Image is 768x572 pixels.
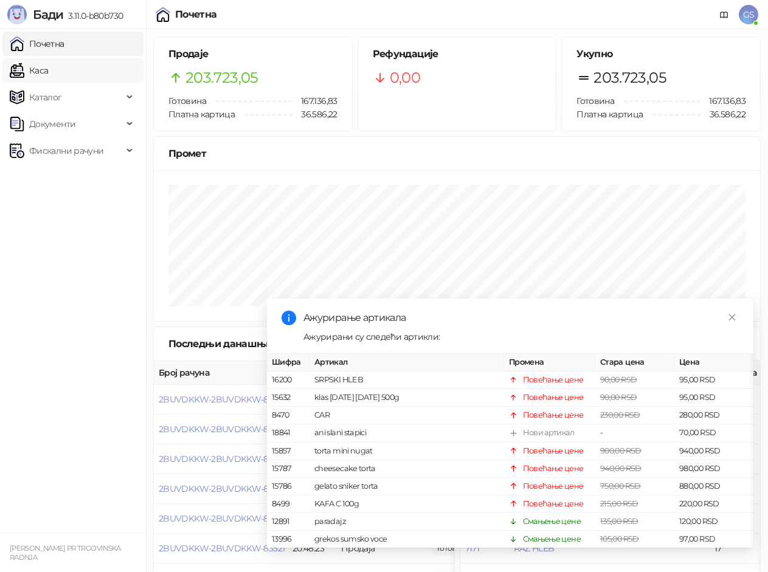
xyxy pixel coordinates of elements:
div: Повећање цене [523,480,584,492]
div: Повећање цене [523,462,584,474]
td: 280,00 RSD [674,407,753,424]
span: 0,00 [390,66,420,89]
td: - [595,424,674,442]
button: 2BUVDKKW-2BUVDKKW-83521 [159,543,285,554]
span: 3.11.0-b80b730 [63,10,123,21]
span: 203.723,05 [593,66,666,89]
td: 8470 [267,407,310,424]
td: 13996 [267,531,310,548]
span: Документи [29,112,75,136]
a: Каса [10,58,48,83]
td: cheesecake torta [310,460,504,477]
td: 95,00 RSD [674,389,753,407]
div: Ажурирање артикала [303,311,739,325]
td: 8499 [267,495,310,513]
td: 95,00 RSD [674,371,753,389]
div: Повећање цене [523,391,584,404]
td: 97,00 RSD [674,531,753,548]
span: 230,00 RSD [600,410,640,419]
td: 12891 [267,513,310,531]
button: 2BUVDKKW-2BUVDKKW-83524 [159,453,287,464]
span: 90,00 RSD [600,375,637,384]
div: Повећање цене [523,444,584,457]
span: Фискални рачуни [29,139,103,163]
span: info-circle [282,311,296,325]
span: 167.136,83 [701,94,746,108]
button: 2BUVDKKW-2BUVDKKW-83525 [159,424,286,435]
a: Close [725,311,739,324]
span: 750,00 RSD [600,481,641,491]
th: Промена [504,354,595,371]
button: 2BUVDKKW-2BUVDKKW-83526 [159,394,287,405]
div: Почетна [175,10,217,19]
td: 120,00 RSD [674,513,753,531]
td: 18841 [267,424,310,442]
img: Logo [7,5,27,24]
small: [PERSON_NAME] PR TRGOVINSKA RADNJA [10,544,121,562]
td: 15787 [267,460,310,477]
td: 220,00 RSD [674,495,753,513]
button: 2BUVDKKW-2BUVDKKW-83523 [159,483,286,494]
td: SRPSKI HLEB [310,371,504,389]
div: Повећање цене [523,498,584,510]
th: Стара цена [595,354,674,371]
span: 105,00 RSD [600,534,639,543]
td: gelato sniker torta [310,478,504,495]
span: Каталог [29,85,62,109]
div: Повећање цене [523,374,584,386]
div: Нови артикал [523,427,574,439]
div: Ажурирани су следећи артикли: [303,330,739,343]
th: Цена [674,354,753,371]
div: Последњи данашњи рачуни [168,336,330,351]
span: 36.586,22 [701,108,746,121]
td: klas [DATE] [DATE] 500g [310,389,504,407]
span: Бади [33,7,63,22]
td: grekos sumsko voce [310,531,504,548]
td: 880,00 RSD [674,478,753,495]
td: paradajz [310,513,504,531]
span: close [728,313,736,322]
div: Промет [168,146,746,161]
td: 940,00 RSD [674,442,753,460]
span: 36.586,22 [292,108,337,121]
th: Шифра [267,354,310,371]
span: Готовина [168,95,206,106]
td: 16200 [267,371,310,389]
a: Документација [714,5,734,24]
span: 90,00 RSD [600,393,637,402]
span: 203.723,05 [185,66,258,89]
td: 980,00 RSD [674,460,753,477]
td: 15632 [267,389,310,407]
span: Платна картица [576,109,643,120]
span: Готовина [576,95,614,106]
td: 15786 [267,478,310,495]
span: GS [739,5,758,24]
span: 135,00 RSD [600,517,638,526]
div: Смањење цене [523,533,581,545]
h5: Рефундације [373,47,542,61]
span: 940,00 RSD [600,463,642,472]
td: 15857 [267,442,310,460]
span: Платна картица [168,109,235,120]
a: Почетна [10,32,64,56]
td: torta mini nugat [310,442,504,460]
th: Број рачуна [154,361,288,385]
td: 70,00 RSD [674,424,753,442]
span: 215,00 RSD [600,499,638,508]
span: 167.136,83 [292,94,337,108]
h5: Укупно [576,47,746,61]
div: Повећање цене [523,409,584,421]
td: CAR [310,407,504,424]
td: KAFA C 100g [310,495,504,513]
th: Артикал [310,354,504,371]
span: 900,00 RSD [600,446,642,455]
button: 2BUVDKKW-2BUVDKKW-83522 [159,513,286,524]
td: ani slani stapici [310,424,504,442]
h5: Продаје [168,47,337,61]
